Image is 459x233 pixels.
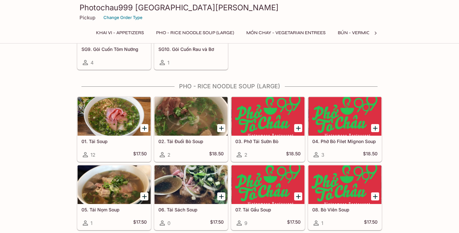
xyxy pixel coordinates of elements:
button: MÓN CHAY - Vegetarian Entrees [243,28,329,37]
span: 12 [91,152,95,158]
div: 04. Phờ Bò Filet Mignon Soup [308,97,381,136]
div: 06. Tái Sách Soup [155,165,228,204]
h5: 01. Tái Soup [81,139,147,144]
h5: $18.50 [286,151,301,159]
h5: $17.50 [133,219,147,227]
div: 01. Tái Soup [78,97,151,136]
a: 01. Tái Soup12$17.50 [77,97,151,162]
button: Add 04. Phờ Bò Filet Mignon Soup [371,124,379,132]
a: 08. Bò Viên Soup1$17.50 [308,165,382,230]
h5: $17.50 [210,219,224,227]
a: 03. Phở Tái Sườn Bò2$18.50 [231,97,305,162]
button: Add 07. Tái Gầu Soup [294,192,302,200]
h5: SG10. Gỏi Cuốn Rau và Bơ [158,46,224,52]
div: SG10. Gỏi Cuốn Rau và Bơ [155,5,228,44]
span: 3 [321,152,324,158]
span: 1 [167,60,169,66]
h5: 05. Tái Nọm Soup [81,207,147,212]
div: 03. Phở Tái Sườn Bò [231,97,304,136]
h5: 07. Tái Gầu Soup [235,207,301,212]
h5: $18.50 [209,151,224,159]
a: 07. Tái Gầu Soup9$17.50 [231,165,305,230]
button: Add 06. Tái Sách Soup [217,192,225,200]
h5: $17.50 [133,151,147,159]
span: 2 [244,152,247,158]
h5: $17.50 [364,219,378,227]
h5: 06. Tái Sách Soup [158,207,224,212]
a: 04. Phờ Bò Filet Mignon Soup3$18.50 [308,97,382,162]
div: SG9. Gỏi Cuốn Tôm Nướng [78,5,151,44]
button: Add 03. Phở Tái Sườn Bò [294,124,302,132]
h5: SG9. Gỏi Cuốn Tôm Nướng [81,46,147,52]
button: Change Order Type [101,13,145,23]
button: BÚN - Vermicelli Noodles [334,28,406,37]
span: 0 [167,220,170,226]
a: 05. Tái Nọm Soup1$17.50 [77,165,151,230]
span: 4 [91,60,94,66]
div: 05. Tái Nọm Soup [78,165,151,204]
a: 02. Tái Đuối Bò Soup2$18.50 [154,97,228,162]
button: Add 02. Tái Đuối Bò Soup [217,124,225,132]
button: Pho - Rice Noodle Soup (Large) [153,28,238,37]
h5: 03. Phở Tái Sườn Bò [235,139,301,144]
a: 06. Tái Sách Soup0$17.50 [154,165,228,230]
div: 02. Tái Đuối Bò Soup [155,97,228,136]
h3: Photochau999 [GEOGRAPHIC_DATA][PERSON_NAME] [80,3,379,13]
button: Add 05. Tái Nọm Soup [140,192,148,200]
div: 08. Bò Viên Soup [308,165,381,204]
button: Khai Vi - Appetizers [92,28,147,37]
h5: 02. Tái Đuối Bò Soup [158,139,224,144]
button: Add 01. Tái Soup [140,124,148,132]
h5: 04. Phờ Bò Filet Mignon Soup [312,139,378,144]
h4: Pho - Rice Noodle Soup (Large) [77,83,382,90]
span: 1 [321,220,323,226]
h5: 08. Bò Viên Soup [312,207,378,212]
span: 1 [91,220,92,226]
p: Pickup [80,15,95,21]
h5: $18.50 [363,151,378,159]
h5: $17.50 [287,219,301,227]
button: Add 08. Bò Viên Soup [371,192,379,200]
span: 2 [167,152,170,158]
span: 9 [244,220,247,226]
div: 07. Tái Gầu Soup [231,165,304,204]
